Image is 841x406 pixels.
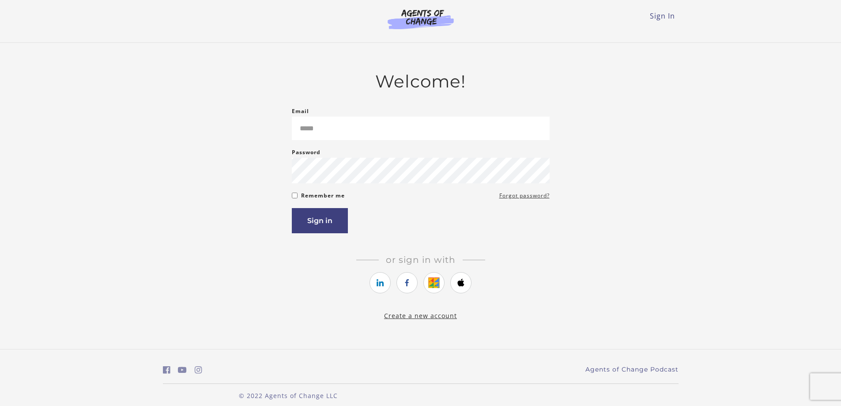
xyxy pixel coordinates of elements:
[378,9,463,29] img: Agents of Change Logo
[178,364,187,376] a: https://www.youtube.com/c/AgentsofChangeTestPrepbyMeaganMitchell (Open in a new window)
[292,208,348,233] button: Sign in
[163,366,170,374] i: https://www.facebook.com/groups/aswbtestprep (Open in a new window)
[396,272,418,293] a: https://courses.thinkific.com/users/auth/facebook?ss%5Breferral%5D=&ss%5Buser_return_to%5D=&ss%5B...
[163,391,414,400] p: © 2022 Agents of Change LLC
[195,366,202,374] i: https://www.instagram.com/agentsofchangeprep/ (Open in a new window)
[292,106,309,117] label: Email
[379,254,463,265] span: Or sign in with
[301,190,345,201] label: Remember me
[292,71,550,92] h2: Welcome!
[384,311,457,320] a: Create a new account
[370,272,391,293] a: https://courses.thinkific.com/users/auth/linkedin?ss%5Breferral%5D=&ss%5Buser_return_to%5D=&ss%5B...
[423,272,445,293] a: https://courses.thinkific.com/users/auth/google?ss%5Breferral%5D=&ss%5Buser_return_to%5D=&ss%5Bvi...
[163,364,170,376] a: https://www.facebook.com/groups/aswbtestprep (Open in a new window)
[178,366,187,374] i: https://www.youtube.com/c/AgentsofChangeTestPrepbyMeaganMitchell (Open in a new window)
[650,11,675,21] a: Sign In
[499,190,550,201] a: Forgot password?
[292,147,321,158] label: Password
[195,364,202,376] a: https://www.instagram.com/agentsofchangeprep/ (Open in a new window)
[450,272,471,293] a: https://courses.thinkific.com/users/auth/apple?ss%5Breferral%5D=&ss%5Buser_return_to%5D=&ss%5Bvis...
[585,365,679,374] a: Agents of Change Podcast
